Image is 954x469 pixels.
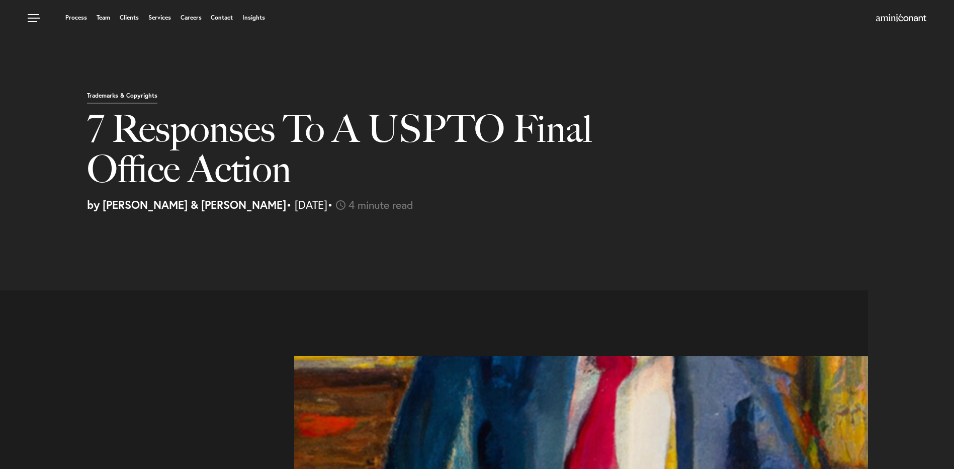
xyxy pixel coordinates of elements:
a: Services [148,15,171,21]
span: • [327,197,333,212]
a: Clients [120,15,139,21]
a: Team [97,15,110,21]
h1: 7 Responses To A USPTO Final Office Action [87,109,688,199]
p: Trademarks & Copyrights [87,93,157,104]
strong: by [PERSON_NAME] & [PERSON_NAME] [87,197,286,212]
a: Contact [211,15,233,21]
a: Insights [242,15,265,21]
p: • [DATE] [87,199,946,210]
img: icon-time-light.svg [336,200,345,210]
a: Process [65,15,87,21]
img: Amini & Conant [876,14,926,22]
a: Careers [181,15,202,21]
a: Home [876,15,926,23]
span: 4 minute read [349,197,413,212]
